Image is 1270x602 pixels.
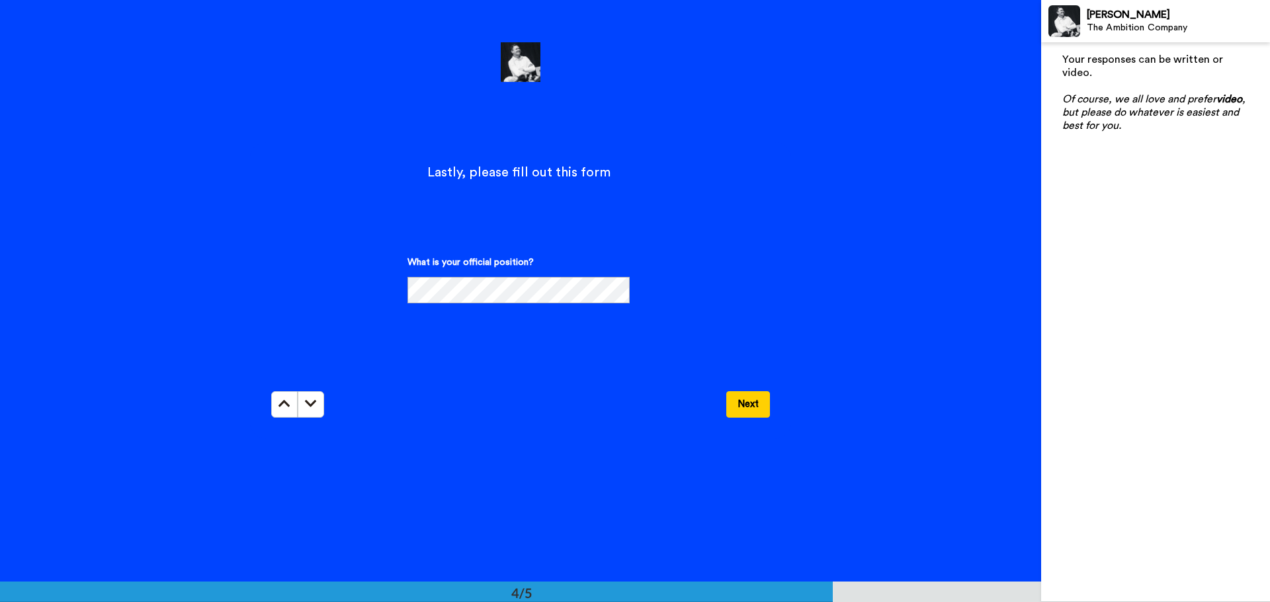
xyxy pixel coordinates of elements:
[1048,5,1080,37] img: Profile Image
[1062,94,1216,104] span: Of course, we all love and prefer
[726,391,770,418] button: Next
[1087,9,1269,21] div: [PERSON_NAME]
[1087,22,1269,34] div: The Ambition Company
[490,583,554,602] div: 4/5
[1062,54,1226,78] span: Your responses can be written or video.
[1216,94,1242,104] span: video
[271,163,766,182] span: Lastly, please fill out this form
[1062,94,1248,131] span: , but please do whatever is easiest and best for you.
[407,256,534,277] span: What is your official position?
